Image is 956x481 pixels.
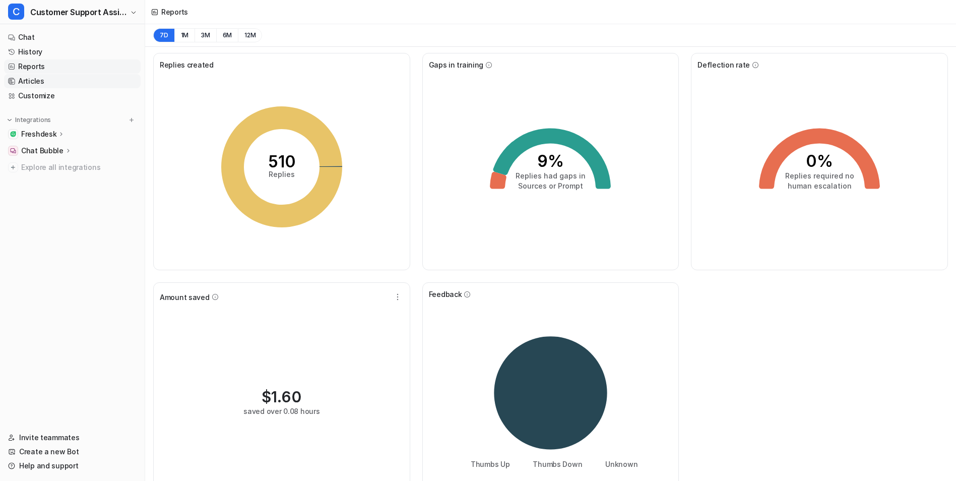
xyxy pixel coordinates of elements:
[4,45,141,59] a: History
[697,59,750,70] span: Deflection rate
[4,459,141,473] a: Help and support
[268,152,295,171] tspan: 510
[128,116,135,124] img: menu_add.svg
[788,182,852,190] tspan: human escalation
[429,59,484,70] span: Gaps in training
[10,148,16,154] img: Chat Bubble
[15,116,51,124] p: Integrations
[30,5,128,19] span: Customer Support Assistant
[216,28,238,42] button: 6M
[243,406,320,416] div: saved over 0.08 hours
[4,115,54,125] button: Integrations
[4,89,141,103] a: Customize
[195,28,216,42] button: 3M
[526,459,582,469] li: Thumbs Down
[785,171,854,180] tspan: Replies required no
[10,131,16,137] img: Freshdesk
[429,289,462,299] span: Feedback
[6,116,13,124] img: expand menu
[21,129,56,139] p: Freshdesk
[4,59,141,74] a: Reports
[464,459,509,469] li: Thumbs Up
[598,459,638,469] li: Unknown
[21,146,63,156] p: Chat Bubble
[271,388,301,406] span: 1.60
[8,162,18,172] img: explore all integrations
[537,151,564,171] tspan: 9%
[174,28,195,42] button: 1M
[153,28,174,42] button: 7D
[161,7,188,17] div: Reports
[4,431,141,445] a: Invite teammates
[238,28,262,42] button: 12M
[21,159,137,175] span: Explore all integrations
[516,171,586,180] tspan: Replies had gaps in
[8,4,24,20] span: C
[4,30,141,44] a: Chat
[269,170,295,178] tspan: Replies
[4,74,141,88] a: Articles
[806,151,833,171] tspan: 0%
[518,182,583,190] tspan: Sources or Prompt
[160,59,214,70] span: Replies created
[4,445,141,459] a: Create a new Bot
[262,388,301,406] div: $
[4,160,141,174] a: Explore all integrations
[160,292,210,303] span: Amount saved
